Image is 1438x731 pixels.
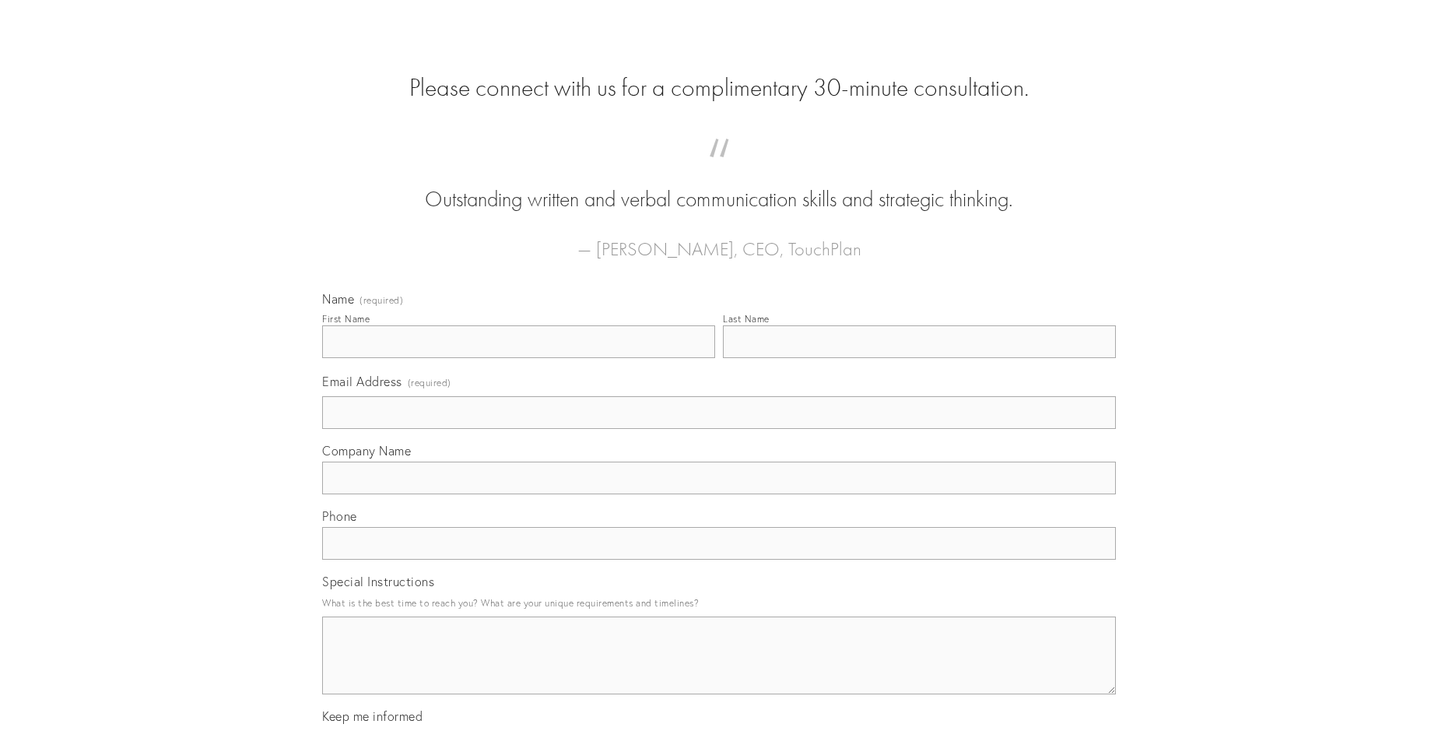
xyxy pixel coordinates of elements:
span: “ [347,154,1091,185]
span: Email Address [322,374,402,389]
h2: Please connect with us for a complimentary 30-minute consultation. [322,73,1116,103]
span: (required) [359,296,403,305]
span: Name [322,291,354,307]
p: What is the best time to reach you? What are your unique requirements and timelines? [322,592,1116,613]
figcaption: — [PERSON_NAME], CEO, TouchPlan [347,215,1091,265]
span: (required) [408,372,451,393]
span: Company Name [322,443,411,459]
span: Keep me informed [322,708,423,724]
span: Phone [322,508,357,524]
blockquote: Outstanding written and verbal communication skills and strategic thinking. [347,154,1091,215]
span: Special Instructions [322,574,434,589]
div: Last Name [723,313,770,325]
div: First Name [322,313,370,325]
